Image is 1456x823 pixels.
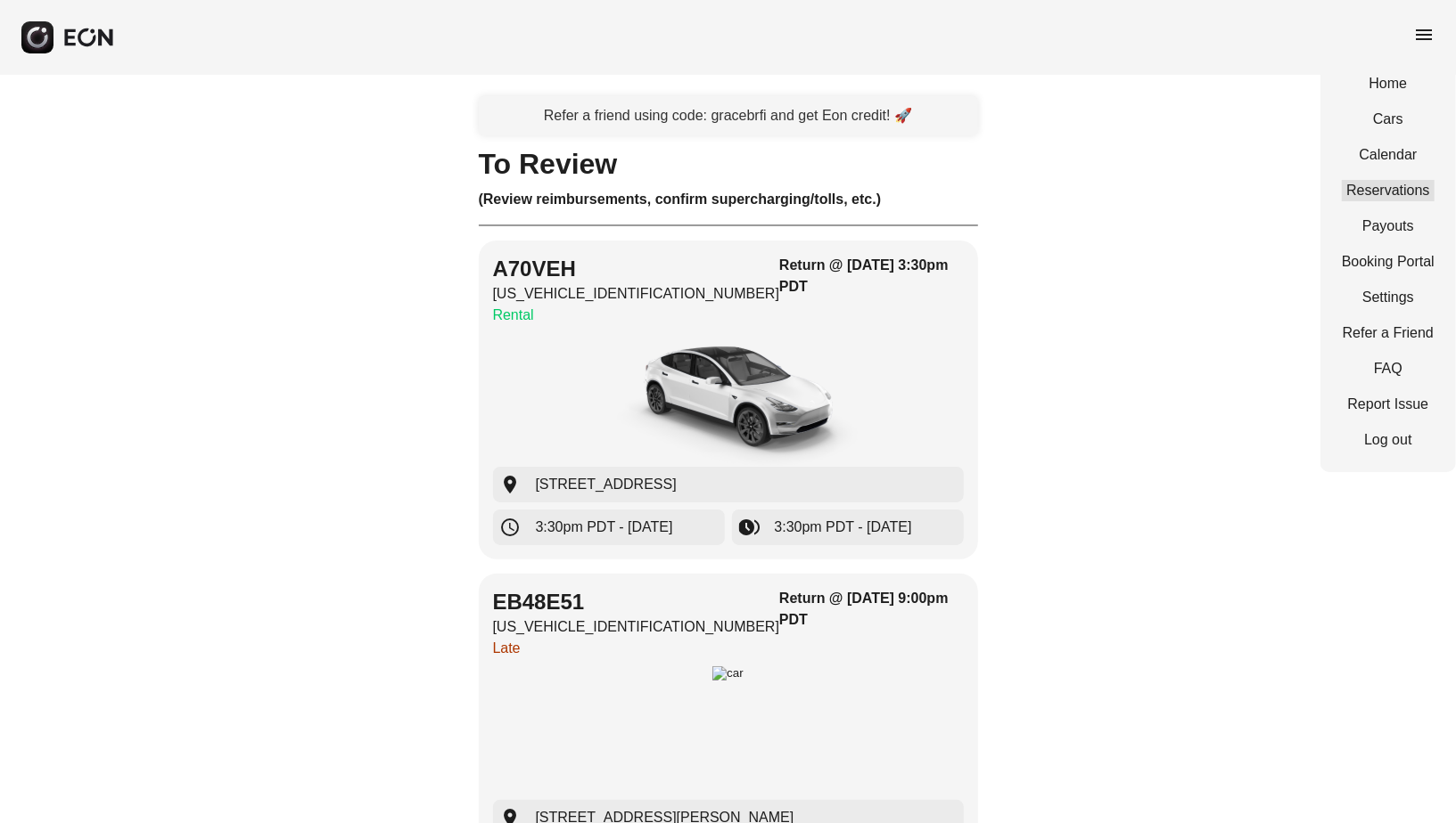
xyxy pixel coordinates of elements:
span: schedule [500,517,522,538]
h1: To Review [479,153,978,175]
p: Late [493,638,780,659]
a: Refer a Friend [1342,322,1435,344]
a: Refer a friend using code: gracebrfi and get Eon credit! 🚀 [479,96,978,135]
a: Home [1342,73,1435,94]
span: menu [1413,24,1435,45]
a: Reservations [1342,180,1435,201]
span: location_on [500,474,522,495]
h3: Return @ [DATE] 9:00pm PDT [779,588,963,631]
h2: A70VEH [493,255,780,283]
a: Cars [1342,109,1435,130]
h3: (Review reimbursements, confirm supercharging/tolls, etc.) [479,189,978,210]
a: Payouts [1342,216,1435,237]
a: Log out [1342,429,1435,451]
span: [STREET_ADDRESS] [536,474,677,495]
span: 3:30pm PDT - [DATE] [536,517,673,538]
img: car [712,666,744,800]
a: Booking Portal [1342,251,1435,273]
a: Settings [1342,287,1435,308]
a: Report Issue [1342,394,1435,415]
p: Rental [493,305,780,326]
span: browse_gallery [739,517,761,538]
p: [US_VEHICLE_IDENTIFICATION_NUMBER] [493,616,780,638]
a: FAQ [1342,358,1435,379]
button: A70VEH[US_VEHICLE_IDENTIFICATION_NUMBER]RentalReturn @ [DATE] 3:30pm PDTcar[STREET_ADDRESS]3:30pm... [479,240,978,559]
span: 3:30pm PDT - [DATE] [775,517,912,538]
p: [US_VEHICLE_IDENTIFICATION_NUMBER] [493,283,780,305]
h2: EB48E51 [493,588,780,616]
h3: Return @ [DATE] 3:30pm PDT [779,255,963,297]
img: car [595,333,862,467]
a: Calendar [1342,144,1435,166]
